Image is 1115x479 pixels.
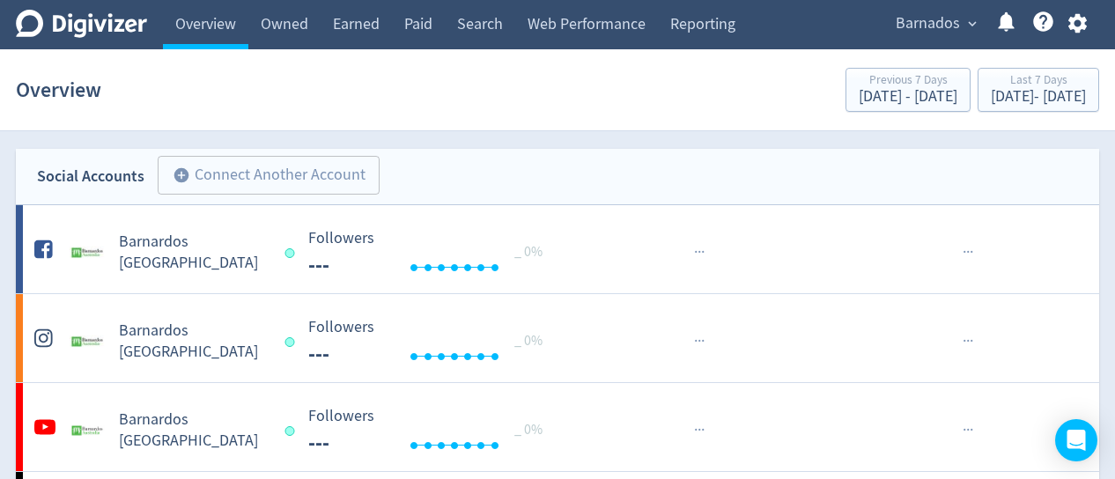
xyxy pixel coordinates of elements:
span: · [966,330,970,352]
svg: Followers --- [299,408,564,454]
span: Barnados [896,10,960,38]
a: Barnardos Australia undefinedBarnardos [GEOGRAPHIC_DATA] Followers --- Followers --- _ 0%······ [16,205,1099,293]
span: add_circle [173,166,190,184]
span: · [966,419,970,441]
span: · [694,419,698,441]
div: [DATE] - [DATE] [991,89,1086,105]
h1: Overview [16,62,101,118]
div: Last 7 Days [991,74,1086,89]
span: _ 0% [514,243,543,261]
span: · [963,330,966,352]
h5: Barnardos [GEOGRAPHIC_DATA] [119,232,269,274]
div: Social Accounts [37,164,144,189]
span: Data last synced: 18 Aug 2025, 10:02pm (AEST) [284,337,299,347]
div: Previous 7 Days [859,74,957,89]
h5: Barnardos [GEOGRAPHIC_DATA] [119,409,269,452]
h5: Barnardos [GEOGRAPHIC_DATA] [119,321,269,363]
span: _ 0% [514,421,543,438]
span: · [701,419,705,441]
a: Barnardos Australia undefinedBarnardos [GEOGRAPHIC_DATA] Followers --- Followers --- _ 0%······ [16,383,1099,471]
span: · [698,330,701,352]
button: Last 7 Days[DATE]- [DATE] [978,68,1099,112]
div: [DATE] - [DATE] [859,89,957,105]
span: _ 0% [514,332,543,350]
svg: Followers --- [299,230,564,276]
img: Barnardos Australia undefined [70,413,105,448]
span: · [701,241,705,263]
span: · [970,330,973,352]
span: · [963,419,966,441]
div: Open Intercom Messenger [1055,419,1097,461]
button: Barnados [890,10,981,38]
span: · [970,419,973,441]
img: Barnardos Australia undefined [70,324,105,359]
a: Barnardos Australia undefinedBarnardos [GEOGRAPHIC_DATA] Followers --- Followers --- _ 0%······ [16,294,1099,382]
span: · [694,330,698,352]
button: Previous 7 Days[DATE] - [DATE] [845,68,971,112]
span: · [963,241,966,263]
img: Barnardos Australia undefined [70,235,105,270]
span: · [701,330,705,352]
svg: Followers --- [299,319,564,365]
span: expand_more [964,16,980,32]
span: Data last synced: 18 Aug 2025, 10:02pm (AEST) [284,426,299,436]
span: · [970,241,973,263]
span: · [694,241,698,263]
a: Connect Another Account [144,158,380,195]
button: Connect Another Account [158,156,380,195]
span: · [698,241,701,263]
span: Data last synced: 18 Aug 2025, 10:02pm (AEST) [284,248,299,258]
span: · [698,419,701,441]
span: · [966,241,970,263]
